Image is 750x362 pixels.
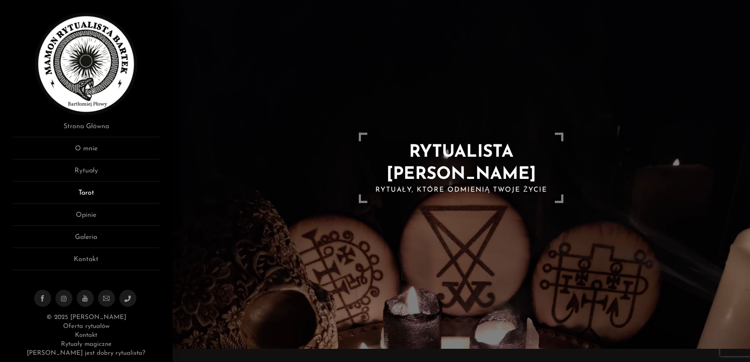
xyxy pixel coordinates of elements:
a: [PERSON_NAME] jest dobry rytualista? [27,350,145,356]
h2: Rytuały, które odmienią Twoje życie [367,186,555,195]
a: Tarot [13,188,160,204]
a: Kontakt [13,254,160,270]
img: Rytualista Bartek [35,13,137,115]
a: Galeria [13,232,160,248]
a: O mnie [13,144,160,159]
a: Oferta rytuałów [63,323,109,330]
h1: RYTUALISTA [PERSON_NAME] [367,141,555,186]
a: Strona Główna [13,121,160,137]
a: Opinie [13,210,160,226]
a: Rytuały [13,166,160,181]
a: Rytuały magiczne [61,341,111,348]
a: Kontakt [75,332,97,339]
